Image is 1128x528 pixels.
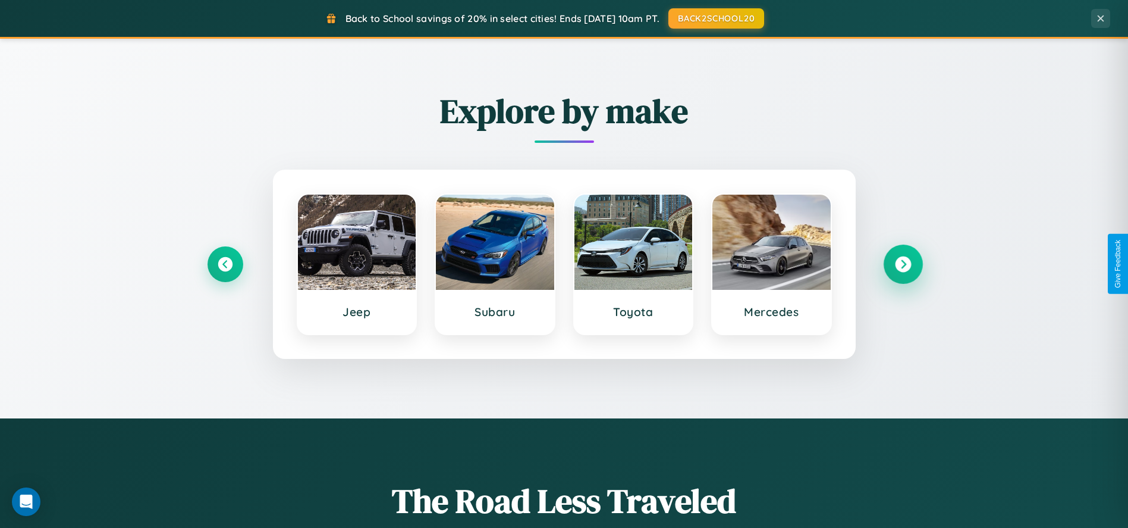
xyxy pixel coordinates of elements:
h3: Subaru [448,305,542,319]
h3: Toyota [586,305,681,319]
span: Back to School savings of 20% in select cities! Ends [DATE] 10am PT. [345,13,659,24]
h3: Jeep [310,305,404,319]
div: Give Feedback [1114,240,1122,288]
h1: The Road Less Traveled [208,478,921,524]
h2: Explore by make [208,88,921,134]
button: BACK2SCHOOL20 [668,8,764,29]
div: Open Intercom Messenger [12,488,40,516]
h3: Mercedes [724,305,819,319]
